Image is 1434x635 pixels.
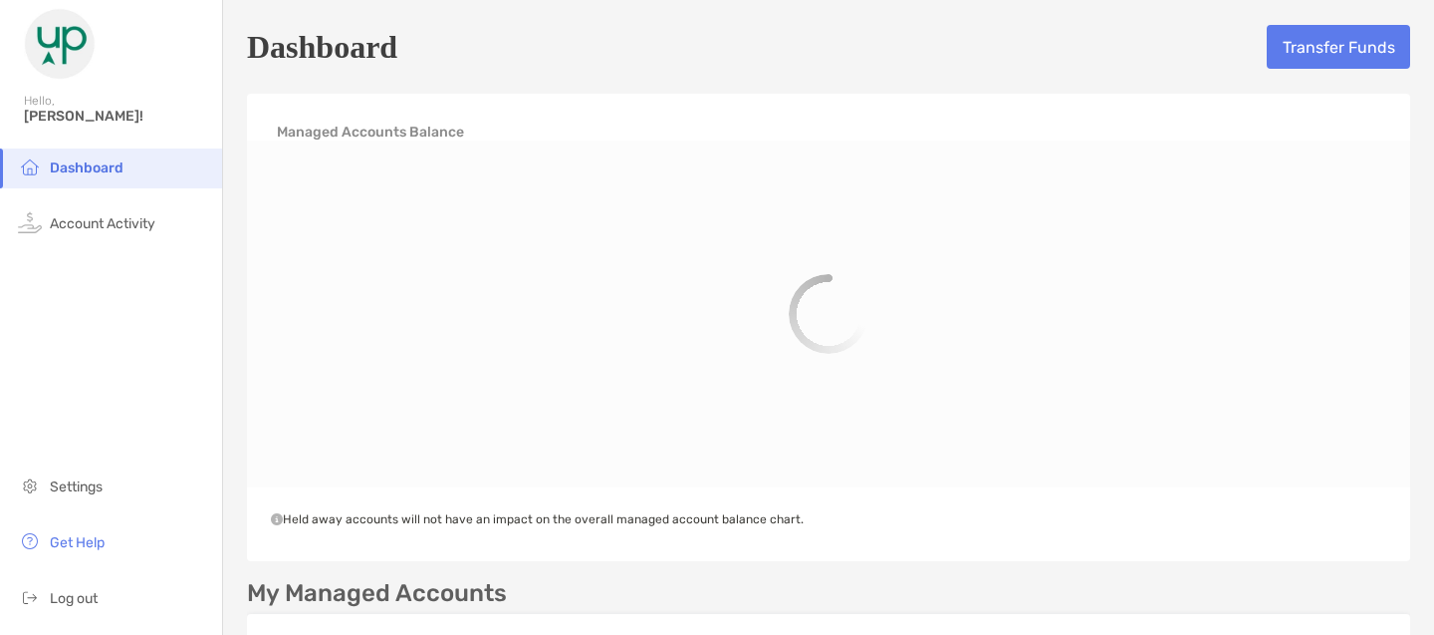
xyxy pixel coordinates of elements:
[24,8,96,80] img: Zoe Logo
[50,534,105,551] span: Get Help
[50,590,98,607] span: Log out
[24,108,210,125] span: [PERSON_NAME]!
[271,512,804,526] span: Held away accounts will not have an impact on the overall managed account balance chart.
[50,159,123,176] span: Dashboard
[18,474,42,497] img: settings icon
[18,585,42,609] img: logout icon
[247,24,397,70] h5: Dashboard
[18,529,42,553] img: get-help icon
[247,581,507,606] p: My Managed Accounts
[50,478,103,495] span: Settings
[1267,25,1410,69] button: Transfer Funds
[50,215,155,232] span: Account Activity
[277,124,464,141] h4: Managed Accounts Balance
[18,210,42,234] img: activity icon
[18,155,42,178] img: household icon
